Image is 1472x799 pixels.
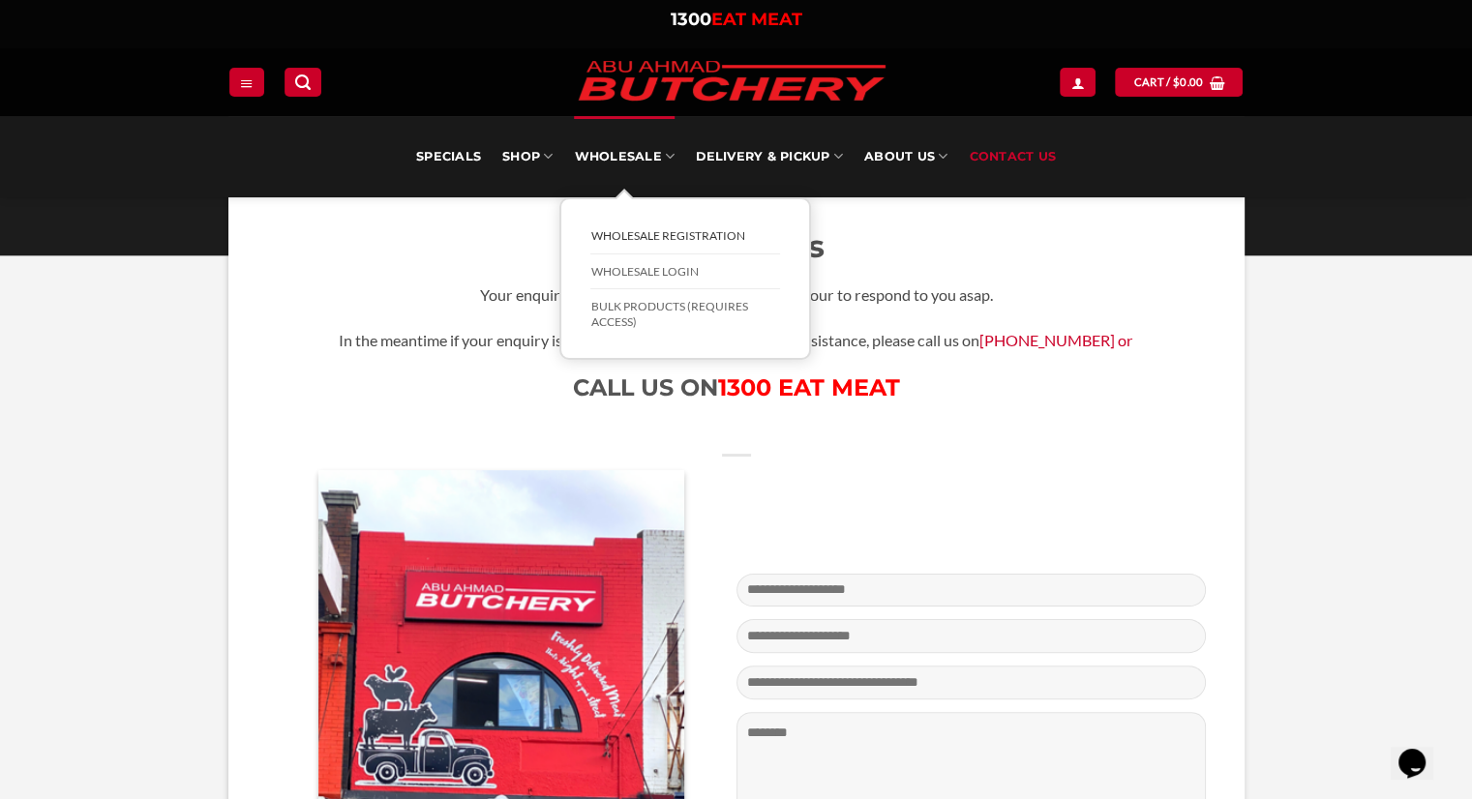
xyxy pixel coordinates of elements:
[590,289,780,339] a: BULK Products (Requires Access)
[590,254,780,290] a: Wholesale Login
[1133,74,1203,91] span: Cart /
[671,9,802,30] a: 1300EAT MEAT
[1391,722,1453,780] iframe: chat widget
[229,68,264,96] a: Menu
[1060,68,1095,96] a: Login
[671,9,711,30] span: 1300
[718,373,900,401] a: 1300 EAT MEAT
[285,68,321,96] a: Search
[711,9,802,30] span: EAT MEAT
[696,116,843,197] a: Delivery & Pickup
[590,219,780,254] a: Wholesale Registration
[574,116,675,197] a: Wholesale
[416,116,481,197] a: Specials
[267,328,1206,353] p: In the meantime if your enquiry is urgent and you require immediate assistance, please call us on
[1115,68,1243,96] a: View cart
[1173,74,1180,91] span: $
[267,282,1206,308] p: Your enquiry is important to us, so we will endeavour to respond to you asap.
[267,372,1206,402] h1: CALL US ON
[502,116,553,197] a: SHOP
[267,226,1206,267] h2: Contact Us
[864,116,947,197] a: About Us
[969,116,1056,197] a: Contact Us
[1173,75,1204,88] bdi: 0.00
[562,48,901,116] img: Abu Ahmad Butchery
[979,331,1133,349] a: [PHONE_NUMBER] or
